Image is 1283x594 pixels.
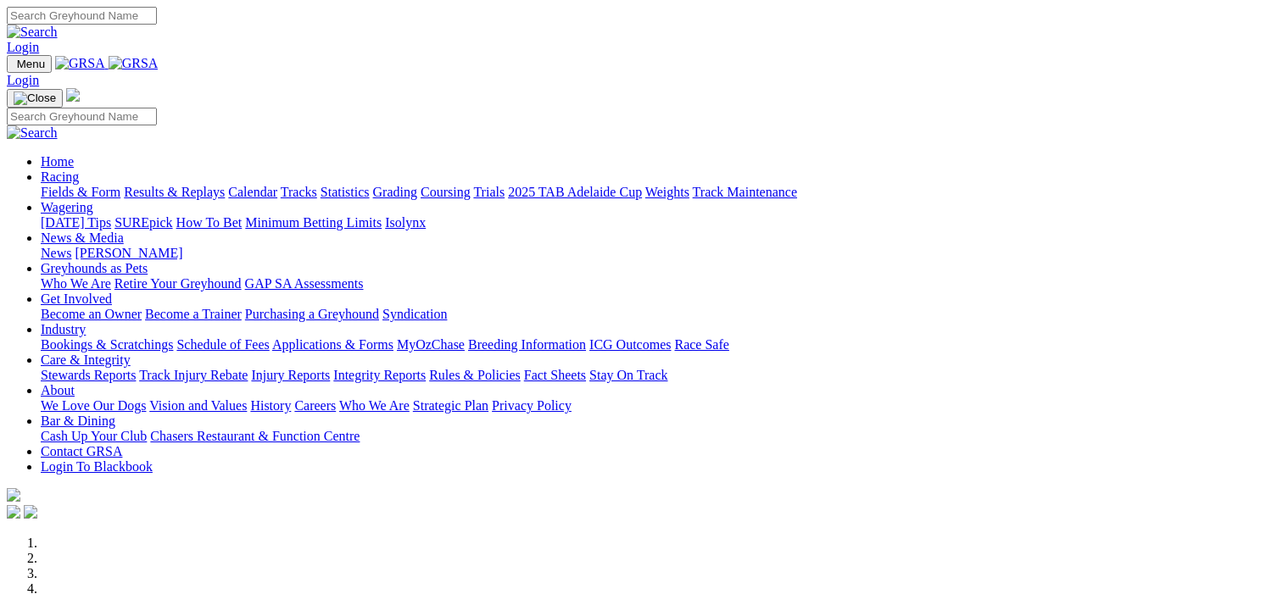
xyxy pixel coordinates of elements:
[245,276,364,291] a: GAP SA Assessments
[524,368,586,382] a: Fact Sheets
[41,337,1276,353] div: Industry
[7,55,52,73] button: Toggle navigation
[66,88,80,102] img: logo-grsa-white.png
[429,368,521,382] a: Rules & Policies
[41,368,1276,383] div: Care & Integrity
[41,230,124,245] a: News & Media
[245,307,379,321] a: Purchasing a Greyhound
[41,276,111,291] a: Who We Are
[17,58,45,70] span: Menu
[41,185,1276,200] div: Racing
[421,185,471,199] a: Coursing
[321,185,370,199] a: Statistics
[41,429,147,443] a: Cash Up Your Club
[24,505,37,519] img: twitter.svg
[413,398,488,413] a: Strategic Plan
[41,215,1276,230] div: Wagering
[250,398,291,413] a: History
[41,276,1276,291] div: Greyhounds as Pets
[228,185,277,199] a: Calendar
[55,56,105,71] img: GRSA
[674,337,728,352] a: Race Safe
[468,337,586,352] a: Breeding Information
[41,291,112,306] a: Get Involved
[41,414,115,428] a: Bar & Dining
[150,429,360,443] a: Chasers Restaurant & Function Centre
[41,383,75,397] a: About
[41,353,131,367] a: Care & Integrity
[41,429,1276,444] div: Bar & Dining
[14,92,56,105] img: Close
[373,185,417,199] a: Grading
[473,185,505,199] a: Trials
[272,337,393,352] a: Applications & Forms
[176,337,269,352] a: Schedule of Fees
[75,246,182,260] a: [PERSON_NAME]
[41,368,136,382] a: Stewards Reports
[339,398,410,413] a: Who We Are
[41,307,142,321] a: Become an Owner
[7,488,20,502] img: logo-grsa-white.png
[7,25,58,40] img: Search
[41,154,74,169] a: Home
[7,73,39,87] a: Login
[492,398,572,413] a: Privacy Policy
[385,215,426,230] a: Isolynx
[41,459,153,474] a: Login To Blackbook
[114,276,242,291] a: Retire Your Greyhound
[41,169,79,184] a: Racing
[41,398,146,413] a: We Love Our Dogs
[41,200,93,214] a: Wagering
[176,215,243,230] a: How To Bet
[589,337,671,352] a: ICG Outcomes
[397,337,465,352] a: MyOzChase
[41,215,111,230] a: [DATE] Tips
[41,444,122,458] a: Contact GRSA
[41,261,148,275] a: Greyhounds as Pets
[145,307,242,321] a: Become a Trainer
[114,215,172,230] a: SUREpick
[382,307,447,321] a: Syndication
[589,368,667,382] a: Stay On Track
[245,215,382,230] a: Minimum Betting Limits
[41,337,173,352] a: Bookings & Scratchings
[7,505,20,519] img: facebook.svg
[693,185,797,199] a: Track Maintenance
[645,185,689,199] a: Weights
[41,322,86,336] a: Industry
[41,246,71,260] a: News
[139,368,248,382] a: Track Injury Rebate
[333,368,426,382] a: Integrity Reports
[7,108,157,125] input: Search
[281,185,317,199] a: Tracks
[7,7,157,25] input: Search
[7,40,39,54] a: Login
[41,246,1276,261] div: News & Media
[7,125,58,141] img: Search
[149,398,247,413] a: Vision and Values
[41,307,1276,322] div: Get Involved
[251,368,330,382] a: Injury Reports
[124,185,225,199] a: Results & Replays
[41,398,1276,414] div: About
[7,89,63,108] button: Toggle navigation
[109,56,159,71] img: GRSA
[41,185,120,199] a: Fields & Form
[508,185,642,199] a: 2025 TAB Adelaide Cup
[294,398,336,413] a: Careers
